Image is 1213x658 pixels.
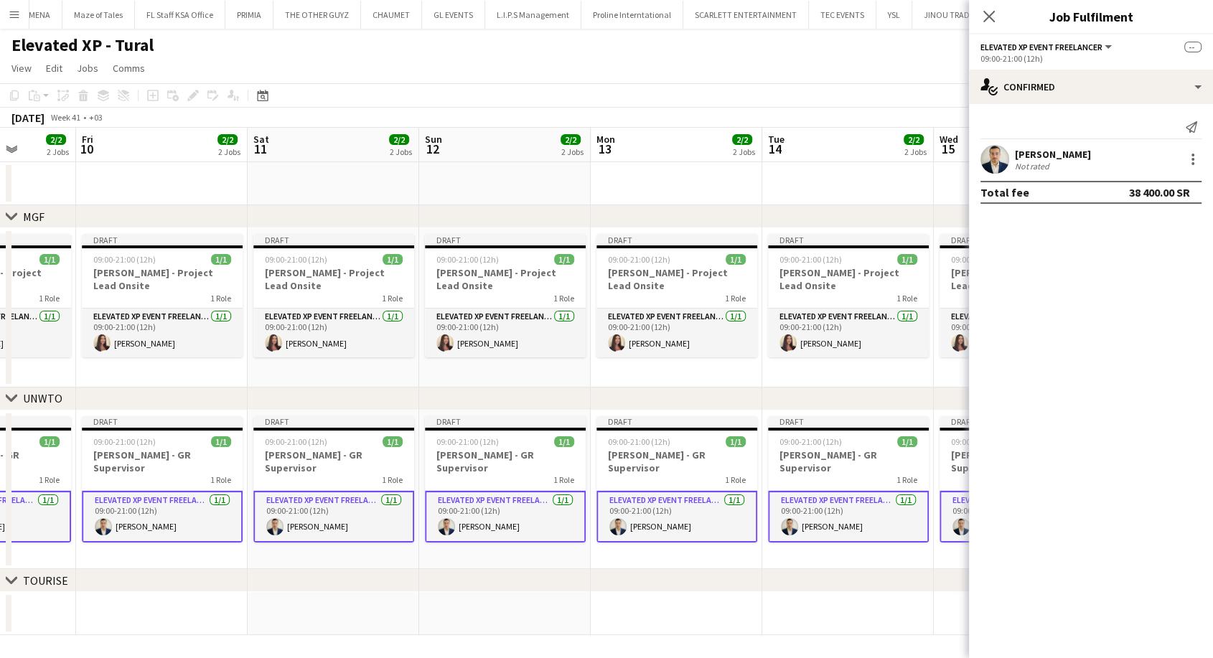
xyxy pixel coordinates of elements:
button: PFL MENA [3,1,62,29]
a: Jobs [71,59,104,77]
button: JINOU TRADING [912,1,996,29]
div: MGF [23,210,45,224]
div: [PERSON_NAME] [1015,148,1091,161]
a: Edit [40,59,68,77]
button: L.I.P.S Management [485,1,581,29]
button: CHAUMET [361,1,422,29]
span: Edit [46,62,62,75]
div: Total fee [980,185,1029,199]
button: Proline Interntational [581,1,683,29]
button: SCARLETT ENTERTAINMENT [683,1,809,29]
span: Elevated XP Event Freelancer [980,42,1102,52]
button: YSL [876,1,912,29]
button: Elevated XP Event Freelancer [980,42,1114,52]
div: [DATE] [11,111,45,125]
div: TOURISE [23,573,68,588]
button: FL Staff KSA Office [135,1,225,29]
button: Maze of Tales [62,1,135,29]
div: Not rated [1015,161,1052,171]
span: Week 41 [47,112,83,123]
div: +03 [89,112,103,123]
div: 09:00-21:00 (12h) [980,53,1202,64]
a: Comms [107,59,151,77]
button: THE OTHER GUYZ [273,1,361,29]
span: Jobs [77,62,98,75]
a: View [6,59,37,77]
button: GL EVENTS [422,1,485,29]
div: Confirmed [969,70,1213,104]
span: Comms [113,62,145,75]
button: PRIMIA [225,1,273,29]
h1: Elevated XP - Tural [11,34,154,56]
span: View [11,62,32,75]
div: UNWTO [23,391,62,405]
button: TEC EVENTS [809,1,876,29]
span: -- [1184,42,1202,52]
div: 38 400.00 SR [1129,185,1190,199]
h3: Job Fulfilment [969,7,1213,26]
